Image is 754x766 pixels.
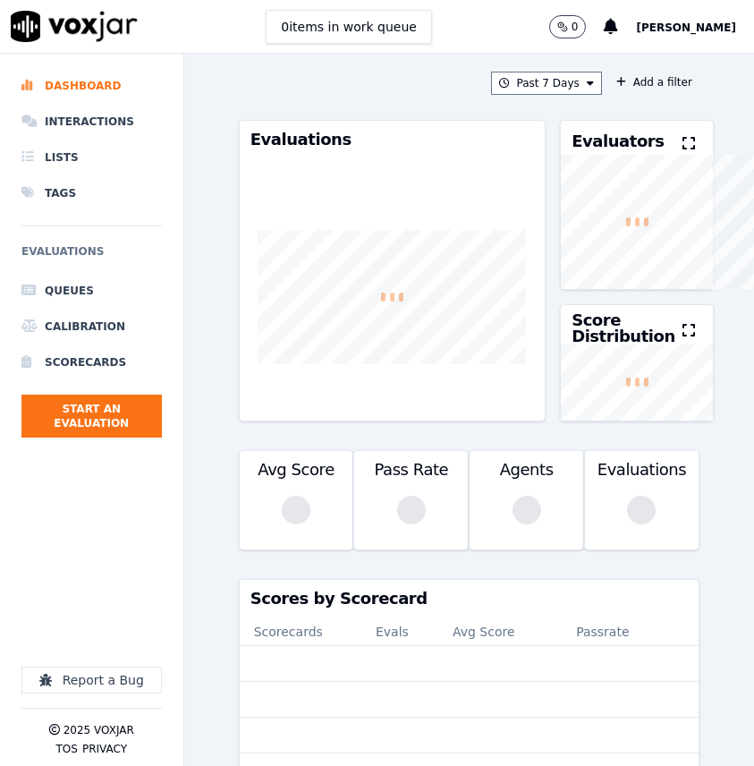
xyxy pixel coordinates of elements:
button: Start an Evaluation [21,395,162,438]
a: Scorecards [21,345,162,380]
button: Add a filter [609,72,699,93]
a: Tags [21,175,162,211]
button: 0 [549,15,605,38]
a: Lists [21,140,162,175]
h3: Evaluators [572,133,664,149]
p: 0 [572,20,579,34]
h6: Evaluations [21,241,162,273]
img: voxjar logo [11,11,138,42]
th: Scorecards [240,617,361,646]
a: Calibration [21,309,162,345]
h3: Pass Rate [365,462,457,478]
button: Privacy [82,742,127,756]
h3: Evaluations [250,132,534,148]
button: 0items in work queue [266,10,432,44]
h3: Agents [480,462,572,478]
a: Interactions [21,104,162,140]
a: Dashboard [21,68,162,104]
h3: Avg Score [250,462,343,478]
h3: Evaluations [596,462,688,478]
p: 2025 Voxjar [64,723,134,737]
h3: Scores by Scorecard [250,591,688,607]
th: Evals [361,617,438,646]
button: TOS [55,742,77,756]
button: Past 7 Days [491,72,602,95]
span: [PERSON_NAME] [636,21,736,34]
a: Queues [21,273,162,309]
button: 0 [549,15,587,38]
th: Avg Score [438,617,552,646]
h3: Score Distribution [572,312,682,345]
button: [PERSON_NAME] [636,16,754,38]
button: Report a Bug [21,667,162,694]
th: Passrate [552,617,654,646]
